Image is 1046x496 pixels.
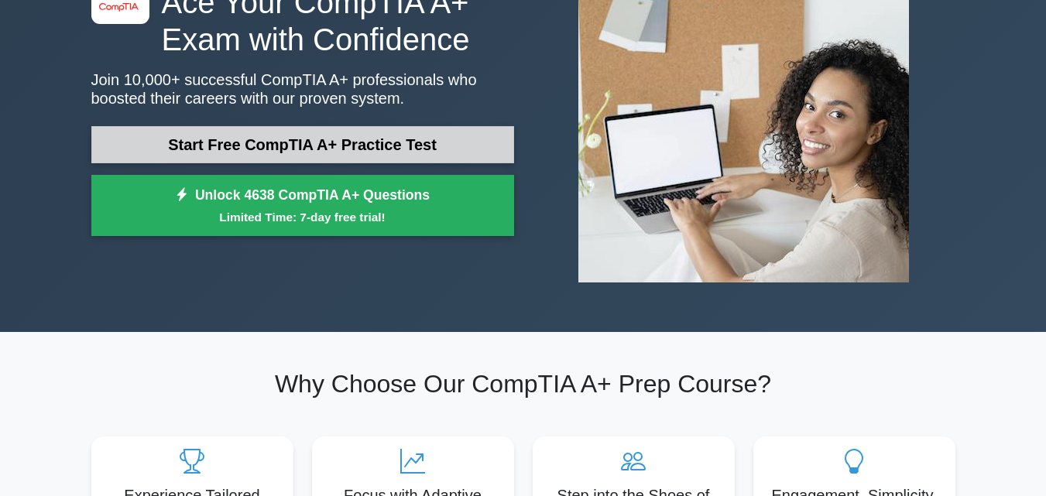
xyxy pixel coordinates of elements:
p: Join 10,000+ successful CompTIA A+ professionals who boosted their careers with our proven system. [91,70,514,108]
a: Unlock 4638 CompTIA A+ QuestionsLimited Time: 7-day free trial! [91,175,514,237]
a: Start Free CompTIA A+ Practice Test [91,126,514,163]
h2: Why Choose Our CompTIA A+ Prep Course? [91,369,955,399]
small: Limited Time: 7-day free trial! [111,208,495,226]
